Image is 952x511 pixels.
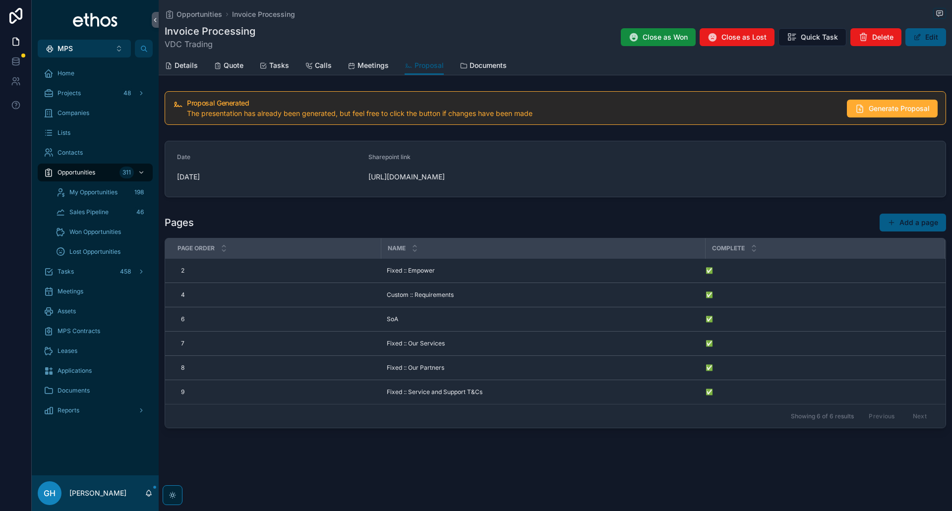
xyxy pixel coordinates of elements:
[177,172,360,182] span: [DATE]
[368,153,411,161] span: Sharepoint link
[38,263,153,281] a: Tasks458
[165,57,198,76] a: Details
[850,28,901,46] button: Delete
[165,216,194,229] h1: Pages
[847,100,938,117] button: Generate Proposal
[58,129,70,137] span: Lists
[44,487,56,499] span: GH
[177,263,375,279] a: 2
[460,57,507,76] a: Documents
[706,388,713,396] span: ✅
[117,266,134,278] div: 458
[387,291,699,299] a: Custom :: Requirements
[177,287,375,303] a: 4
[177,311,375,327] a: 6
[305,57,332,76] a: Calls
[387,267,699,275] a: Fixed :: Empower
[58,406,79,414] span: Reports
[69,188,118,196] span: My Opportunities
[38,283,153,300] a: Meetings
[177,336,375,351] a: 7
[387,315,699,323] a: SoA
[133,206,147,218] div: 46
[58,327,100,335] span: MPS Contracts
[38,382,153,399] a: Documents
[405,57,444,75] a: Proposal
[643,32,688,42] span: Close as Won
[178,244,215,252] span: Page order
[69,248,120,256] span: Lost Opportunities
[181,315,184,323] span: 6
[50,243,153,261] a: Lost Opportunities
[38,342,153,360] a: Leases
[712,244,745,252] span: Complete
[58,287,83,295] span: Meetings
[387,340,699,347] a: Fixed :: Our Services
[269,60,289,70] span: Tasks
[415,60,444,70] span: Proposal
[177,360,375,376] a: 8
[120,87,134,99] div: 48
[38,401,153,419] a: Reports
[721,32,767,42] span: Close as Lost
[32,57,159,432] div: scrollable content
[181,267,184,275] span: 2
[119,167,134,178] div: 311
[50,203,153,221] a: Sales Pipeline46
[177,9,222,19] span: Opportunities
[58,367,92,375] span: Applications
[872,32,893,42] span: Delete
[706,340,713,347] span: ✅
[38,104,153,122] a: Companies
[187,100,839,107] h5: Proposal Generated
[706,315,933,323] a: ✅
[621,28,696,46] button: Close as Won
[706,364,713,372] span: ✅
[214,57,243,76] a: Quote
[38,322,153,340] a: MPS Contracts
[387,364,699,372] a: Fixed :: Our Partners
[69,228,121,236] span: Won Opportunities
[387,291,454,299] span: Custom :: Requirements
[706,388,933,396] a: ✅
[181,291,185,299] span: 4
[131,186,147,198] div: 198
[175,60,198,70] span: Details
[165,24,255,38] h1: Invoice Processing
[58,307,76,315] span: Assets
[69,488,126,498] p: [PERSON_NAME]
[387,340,445,347] span: Fixed :: Our Services
[357,60,389,70] span: Meetings
[50,223,153,241] a: Won Opportunities
[368,172,743,182] span: [URL][DOMAIN_NAME]
[58,268,74,276] span: Tasks
[58,347,77,355] span: Leases
[69,208,109,216] span: Sales Pipeline
[58,89,81,97] span: Projects
[315,60,332,70] span: Calls
[58,44,73,54] span: MPS
[181,340,184,347] span: 7
[880,214,946,231] button: Add a page
[50,183,153,201] a: My Opportunities198
[72,12,119,28] img: App logo
[38,164,153,181] a: Opportunities311
[38,84,153,102] a: Projects48
[905,28,946,46] button: Edit
[58,387,90,395] span: Documents
[187,109,533,117] span: The presentation has already been generated, but feel free to click the button if changes have be...
[38,124,153,142] a: Lists
[224,60,243,70] span: Quote
[791,412,854,420] span: Showing 6 of 6 results
[181,364,184,372] span: 8
[706,291,713,299] span: ✅
[58,149,83,157] span: Contacts
[700,28,774,46] button: Close as Lost
[177,384,375,400] a: 9
[58,169,95,176] span: Opportunities
[232,9,295,19] span: Invoice Processing
[165,38,255,50] span: VDC Trading
[706,364,933,372] a: ✅
[38,362,153,380] a: Applications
